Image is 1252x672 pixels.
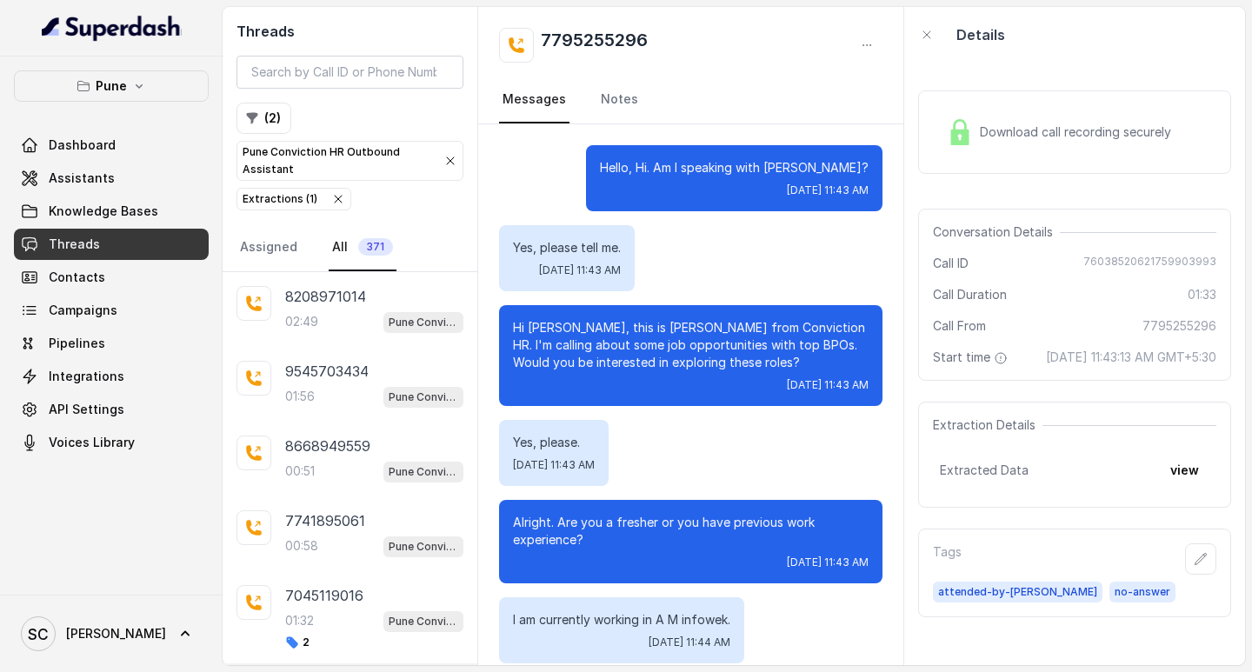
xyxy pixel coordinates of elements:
[285,388,315,405] p: 01:56
[14,163,209,194] a: Assistants
[14,70,209,102] button: Pune
[358,238,393,256] span: 371
[285,612,314,629] p: 01:32
[14,130,209,161] a: Dashboard
[49,335,105,352] span: Pipelines
[14,229,209,260] a: Threads
[787,378,869,392] span: [DATE] 11:43 AM
[285,286,366,307] p: 8208971014
[285,585,363,606] p: 7045119016
[285,313,318,330] p: 02:49
[285,635,310,649] span: 2
[389,613,458,630] p: Pune Conviction HR Outbound Assistant
[1188,286,1216,303] span: 01:33
[649,635,730,649] span: [DATE] 11:44 AM
[1142,317,1216,335] span: 7795255296
[787,183,869,197] span: [DATE] 11:43 AM
[513,434,595,451] p: Yes, please.
[1160,455,1209,486] button: view
[285,361,369,382] p: 9545703434
[49,401,124,418] span: API Settings
[513,319,869,371] p: Hi [PERSON_NAME], this is [PERSON_NAME] from Conviction HR. I'm calling about some job opportunit...
[933,317,986,335] span: Call From
[513,458,595,472] span: [DATE] 11:43 AM
[14,328,209,359] a: Pipelines
[285,510,365,531] p: 7741895061
[243,143,430,178] p: Pune Conviction HR Outbound Assistant
[1109,582,1175,602] span: no-answer
[1083,255,1216,272] span: 76038520621759903993
[285,462,315,480] p: 00:51
[956,24,1005,45] p: Details
[14,427,209,458] a: Voices Library
[49,434,135,451] span: Voices Library
[541,28,648,63] h2: 7795255296
[14,361,209,392] a: Integrations
[49,136,116,154] span: Dashboard
[66,625,166,642] span: [PERSON_NAME]
[49,170,115,187] span: Assistants
[236,103,291,134] button: (2)
[28,625,49,643] text: SC
[933,416,1042,434] span: Extraction Details
[933,582,1102,602] span: attended-by-[PERSON_NAME]
[1046,349,1216,366] span: [DATE] 11:43:13 AM GMT+5:30
[49,302,117,319] span: Campaigns
[49,203,158,220] span: Knowledge Bases
[933,286,1007,303] span: Call Duration
[236,21,463,42] h2: Threads
[285,436,370,456] p: 8668949559
[285,537,318,555] p: 00:58
[14,609,209,658] a: [PERSON_NAME]
[513,239,621,256] p: Yes, please tell me.
[513,611,730,629] p: I am currently working in A M infowek.
[389,314,458,331] p: Pune Conviction HR Outbound Assistant
[787,556,869,569] span: [DATE] 11:43 AM
[96,76,127,96] p: Pune
[243,190,317,208] div: Extractions ( 1 )
[597,77,642,123] a: Notes
[980,123,1178,141] span: Download call recording securely
[14,295,209,326] a: Campaigns
[14,196,209,227] a: Knowledge Bases
[236,56,463,89] input: Search by Call ID or Phone Number
[236,188,351,210] button: Extractions (1)
[389,538,458,556] p: Pune Conviction HR Outbound Assistant
[14,394,209,425] a: API Settings
[933,349,1011,366] span: Start time
[389,389,458,406] p: Pune Conviction HR Outbound Assistant
[933,223,1060,241] span: Conversation Details
[539,263,621,277] span: [DATE] 11:43 AM
[600,159,869,176] p: Hello, Hi. Am I speaking with [PERSON_NAME]?
[389,463,458,481] p: Pune Conviction HR Outbound Assistant
[940,462,1029,479] span: Extracted Data
[947,119,973,145] img: Lock Icon
[933,255,969,272] span: Call ID
[499,77,569,123] a: Messages
[236,141,463,181] button: Pune Conviction HR Outbound Assistant
[49,368,124,385] span: Integrations
[933,543,962,575] p: Tags
[513,514,869,549] p: Alright. Are you a fresher or you have previous work experience?
[49,236,100,253] span: Threads
[49,269,105,286] span: Contacts
[14,262,209,293] a: Contacts
[329,224,396,271] a: All371
[236,224,301,271] a: Assigned
[42,14,182,42] img: light.svg
[236,224,463,271] nav: Tabs
[499,77,882,123] nav: Tabs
